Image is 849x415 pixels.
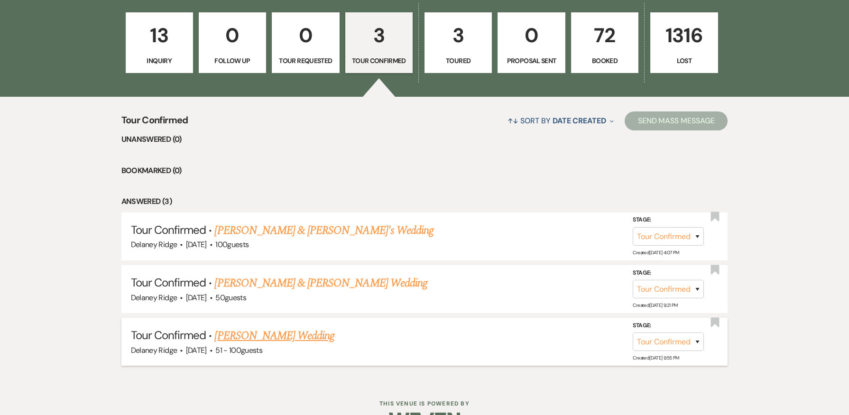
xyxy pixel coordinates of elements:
a: 0Proposal Sent [498,12,565,73]
p: 3 [431,19,486,51]
span: Delaney Ridge [131,345,177,355]
p: 1316 [656,19,711,51]
a: 3Toured [424,12,492,73]
span: 51 - 100 guests [215,345,262,355]
a: 72Booked [571,12,638,73]
p: Follow Up [205,55,260,66]
span: Tour Confirmed [121,113,188,133]
span: Created: [DATE] 4:07 PM [633,249,679,256]
button: Send Mass Message [625,111,728,130]
p: Toured [431,55,486,66]
li: Unanswered (0) [121,133,728,146]
a: 13Inquiry [126,12,193,73]
label: Stage: [633,268,704,278]
p: Proposal Sent [504,55,559,66]
a: 3Tour Confirmed [345,12,413,73]
a: [PERSON_NAME] & [PERSON_NAME] Wedding [214,275,427,292]
p: Lost [656,55,711,66]
a: 0Tour Requested [272,12,339,73]
span: Date Created [553,116,606,126]
span: [DATE] [186,345,207,355]
span: Created: [DATE] 9:55 PM [633,355,679,361]
p: Inquiry [132,55,187,66]
p: 13 [132,19,187,51]
span: Tour Confirmed [131,328,206,342]
span: Tour Confirmed [131,222,206,237]
label: Stage: [633,215,704,225]
a: 0Follow Up [199,12,266,73]
span: Tour Confirmed [131,275,206,290]
p: 0 [504,19,559,51]
span: [DATE] [186,293,207,303]
span: Created: [DATE] 9:21 PM [633,302,677,308]
p: Booked [577,55,632,66]
span: ↑↓ [508,116,519,126]
p: 72 [577,19,632,51]
p: Tour Requested [278,55,333,66]
span: Delaney Ridge [131,293,177,303]
a: [PERSON_NAME] & [PERSON_NAME]'s Wedding [214,222,434,239]
a: 1316Lost [650,12,718,73]
span: Delaney Ridge [131,240,177,249]
button: Sort By Date Created [504,108,618,133]
span: [DATE] [186,240,207,249]
span: 50 guests [215,293,246,303]
p: 3 [351,19,406,51]
li: Bookmarked (0) [121,165,728,177]
p: 0 [205,19,260,51]
span: 100 guests [215,240,249,249]
label: Stage: [633,321,704,331]
li: Answered (3) [121,195,728,208]
p: 0 [278,19,333,51]
p: Tour Confirmed [351,55,406,66]
a: [PERSON_NAME] Wedding [214,327,334,344]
